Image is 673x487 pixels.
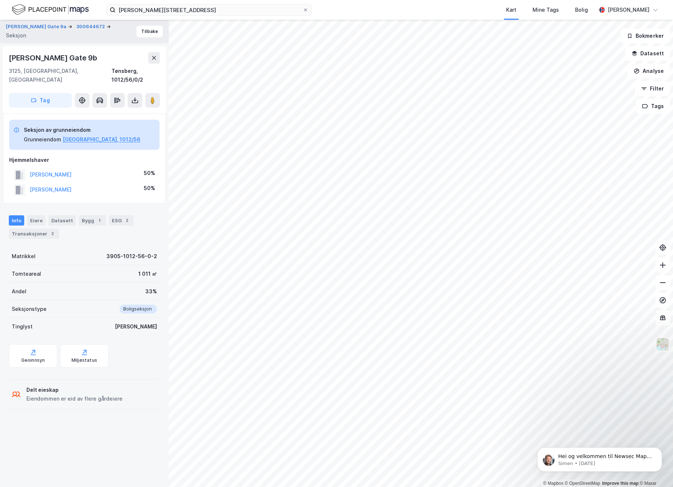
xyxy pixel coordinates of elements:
[12,305,47,313] div: Seksjonstype
[72,357,97,363] div: Miljøstatus
[565,481,600,486] a: OpenStreetMap
[145,287,157,296] div: 33%
[144,184,155,193] div: 50%
[106,252,157,261] div: 3905-1012-56-0-2
[26,394,122,403] div: Eiendommen er eid av flere gårdeiere
[608,5,650,14] div: [PERSON_NAME]
[12,287,26,296] div: Andel
[656,337,670,351] img: Z
[136,26,163,37] button: Tilbake
[144,169,155,178] div: 50%
[6,23,68,30] button: [PERSON_NAME] Gate 9a
[635,81,670,96] button: Filter
[625,46,670,61] button: Datasett
[24,126,140,134] div: Seksjon av grunneiendom
[138,269,157,278] div: 1 011 ㎡
[543,481,563,486] a: Mapbox
[21,357,45,363] div: Geoinnsyn
[123,217,131,224] div: 2
[9,156,160,164] div: Hjemmelshaver
[6,31,26,40] div: Seksjon
[49,230,56,237] div: 2
[533,5,559,14] div: Mine Tags
[12,3,89,16] img: logo.f888ab2527a4732fd821a326f86c7f29.svg
[12,269,41,278] div: Tomteareal
[111,67,160,84] div: Tønsberg, 1012/56/0/2
[12,322,33,331] div: Tinglyst
[602,481,639,486] a: Improve this map
[506,5,516,14] div: Kart
[27,215,45,226] div: Eiere
[24,135,61,144] div: Grunneiendom
[116,4,303,15] input: Søk på adresse, matrikkel, gårdeiere, leietakere eller personer
[9,215,24,226] div: Info
[79,215,106,226] div: Bygg
[26,386,122,394] div: Delt eieskap
[12,252,36,261] div: Matrikkel
[63,135,140,144] button: [GEOGRAPHIC_DATA], 1012/56
[96,217,103,224] div: 1
[76,23,106,30] button: 300644672
[109,215,133,226] div: ESG
[621,29,670,43] button: Bokmerker
[9,52,99,64] div: [PERSON_NAME] Gate 9b
[575,5,588,14] div: Bolig
[628,64,670,78] button: Analyse
[48,215,76,226] div: Datasett
[636,99,670,114] button: Tags
[9,67,111,84] div: 3125, [GEOGRAPHIC_DATA], [GEOGRAPHIC_DATA]
[526,432,673,483] iframe: Intercom notifications message
[9,93,72,108] button: Tag
[9,228,59,239] div: Transaksjoner
[115,322,157,331] div: [PERSON_NAME]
